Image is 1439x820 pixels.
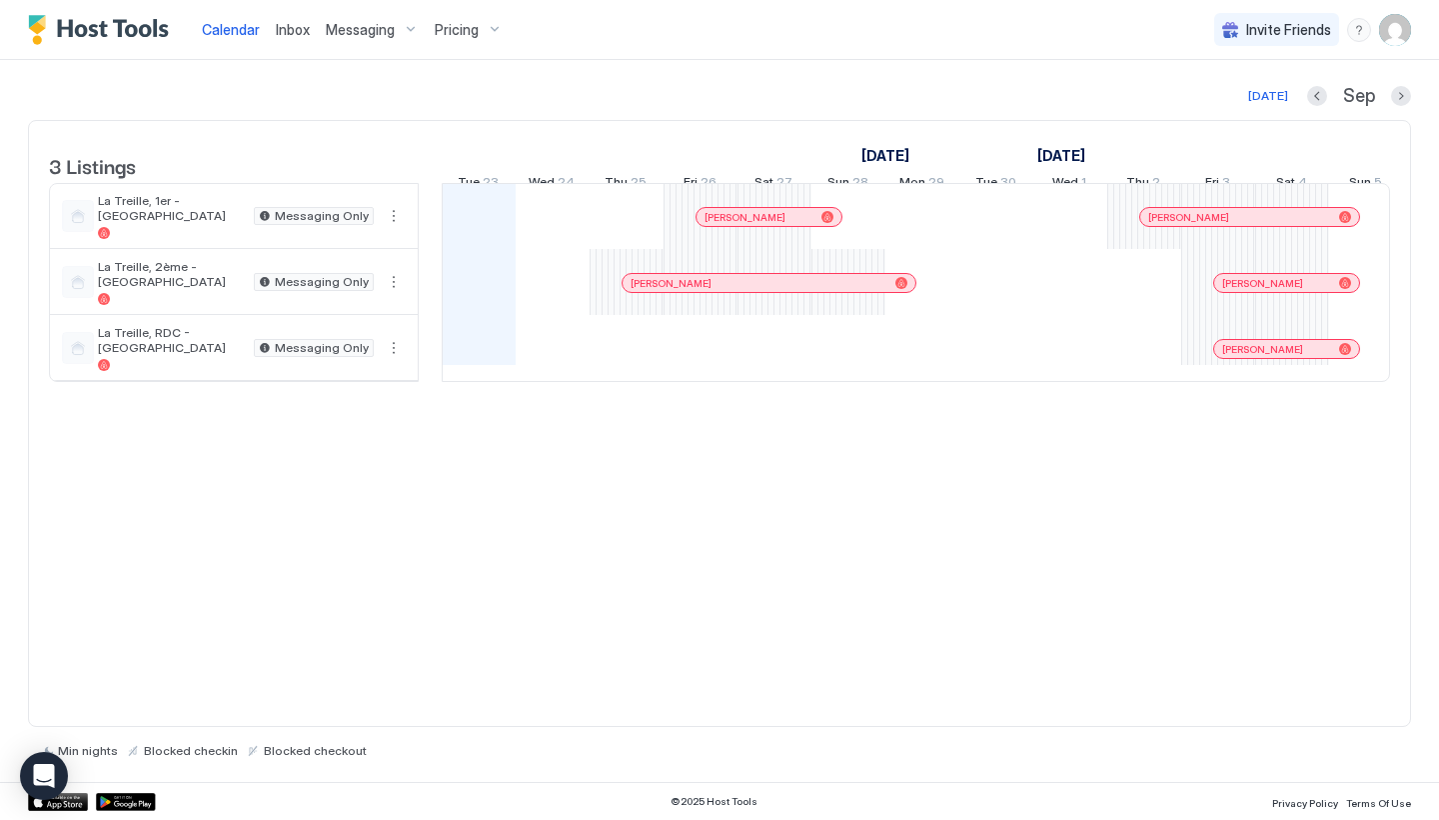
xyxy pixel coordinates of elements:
[822,170,873,199] a: September 28, 2025
[382,204,406,228] button: More options
[524,170,580,199] a: September 24, 2025
[98,325,246,355] span: La Treille, RDC - [GEOGRAPHIC_DATA]
[705,211,785,224] span: [PERSON_NAME]
[20,752,68,800] div: Open Intercom Messenger
[631,174,647,195] span: 25
[1379,14,1411,46] div: User profile
[453,170,504,199] a: September 23, 2025
[558,174,575,195] span: 24
[382,270,406,294] button: More options
[605,174,628,195] span: Thu
[1346,791,1411,812] a: Terms Of Use
[1052,174,1078,195] span: Wed
[1276,174,1295,195] span: Sat
[970,170,1021,199] a: September 30, 2025
[894,170,949,199] a: September 29, 2025
[58,743,118,758] span: Min nights
[852,174,868,195] span: 28
[1047,170,1091,199] a: October 1, 2025
[701,174,717,195] span: 26
[856,141,914,170] a: September 8, 2025
[529,174,555,195] span: Wed
[1271,170,1312,199] a: October 4, 2025
[1307,86,1327,106] button: Previous month
[600,170,652,199] a: September 25, 2025
[1121,170,1165,199] a: October 2, 2025
[28,15,178,45] a: Host Tools Logo
[899,174,925,195] span: Mon
[202,19,260,40] a: Calendar
[96,793,156,811] a: Google Play Store
[749,170,797,199] a: September 27, 2025
[1246,21,1331,39] span: Invite Friends
[1272,791,1338,812] a: Privacy Policy
[382,336,406,360] div: menu
[202,21,260,38] span: Calendar
[382,270,406,294] div: menu
[276,21,310,38] span: Inbox
[1346,797,1411,809] span: Terms Of Use
[1200,170,1235,199] a: October 3, 2025
[684,174,698,195] span: Fri
[49,150,136,180] span: 3 Listings
[458,174,480,195] span: Tue
[1391,86,1411,106] button: Next month
[326,21,395,39] span: Messaging
[1245,84,1291,108] button: [DATE]
[1272,797,1338,809] span: Privacy Policy
[1126,174,1149,195] span: Thu
[1343,85,1375,108] span: Sep
[631,277,712,290] span: [PERSON_NAME]
[1000,174,1016,195] span: 30
[776,174,792,195] span: 27
[928,174,944,195] span: 29
[827,174,849,195] span: Sun
[671,795,757,808] span: © 2025 Host Tools
[1148,211,1229,224] span: [PERSON_NAME]
[1347,18,1371,42] div: menu
[975,174,997,195] span: Tue
[435,21,479,39] span: Pricing
[1222,277,1303,290] span: [PERSON_NAME]
[1222,174,1230,195] span: 3
[1152,174,1160,195] span: 2
[98,193,246,223] span: La Treille, 1er - [GEOGRAPHIC_DATA]
[1222,343,1303,356] span: [PERSON_NAME]
[382,336,406,360] button: More options
[382,204,406,228] div: menu
[1298,174,1307,195] span: 4
[264,743,367,758] span: Blocked checkout
[144,743,238,758] span: Blocked checkin
[1248,87,1288,105] div: [DATE]
[1032,141,1090,170] a: October 1, 2025
[1344,170,1387,199] a: October 5, 2025
[1374,174,1382,195] span: 5
[28,793,88,811] a: App Store
[483,174,499,195] span: 23
[1205,174,1219,195] span: Fri
[276,19,310,40] a: Inbox
[1081,174,1086,195] span: 1
[98,259,246,289] span: La Treille, 2ème - [GEOGRAPHIC_DATA]
[1349,174,1371,195] span: Sun
[679,170,721,199] a: September 26, 2025
[754,174,773,195] span: Sat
